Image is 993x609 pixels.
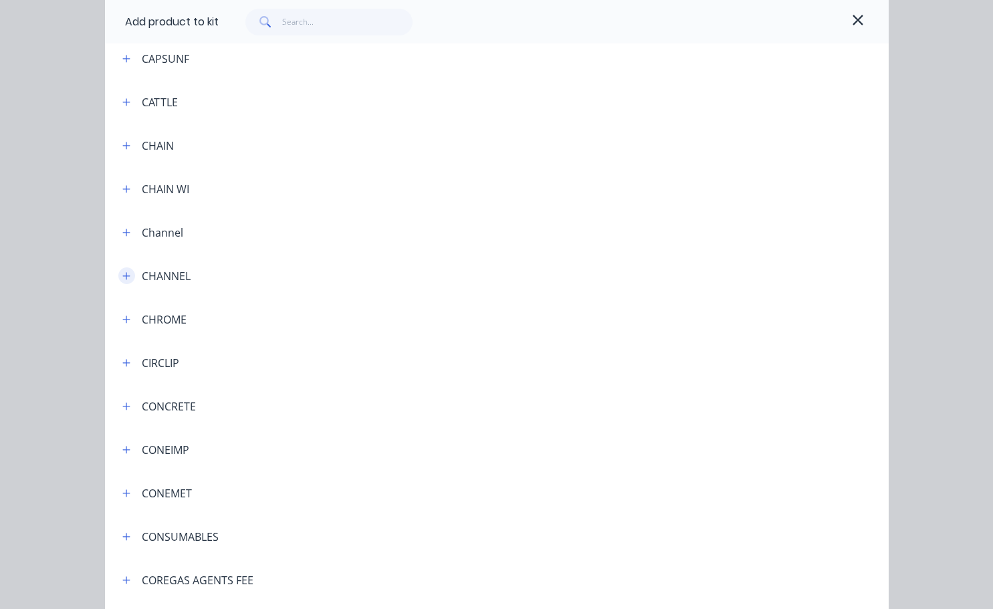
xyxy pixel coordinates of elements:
div: CATTLE [142,94,178,110]
div: COREGAS AGENTS FEE [142,572,253,588]
div: CHROME [142,312,187,328]
div: Add product to kit [125,14,219,30]
div: CONEMET [142,485,192,501]
div: CHAIN [142,138,174,154]
div: CONCRETE [142,398,196,414]
div: Channel [142,225,183,241]
div: CONEIMP [142,442,189,458]
input: Search... [282,9,413,35]
div: CAPSUNF [142,51,189,67]
div: CIRCLIP [142,355,179,371]
div: CHANNEL [142,268,191,284]
div: CONSUMABLES [142,529,219,545]
div: CHAIN WI [142,181,189,197]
